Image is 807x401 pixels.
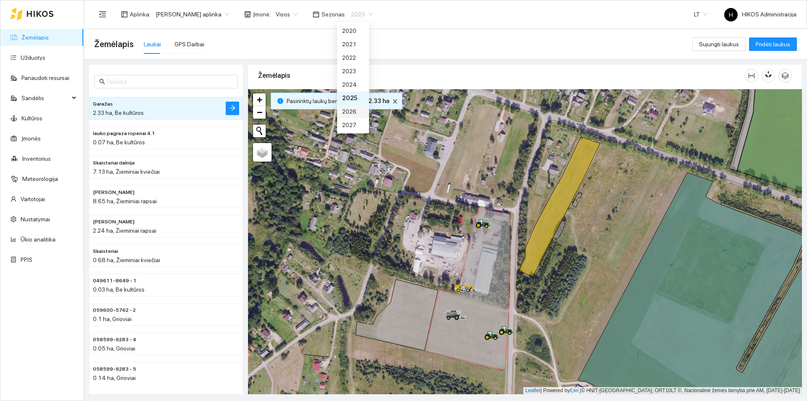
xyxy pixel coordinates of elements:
a: Žemėlapis [21,34,49,41]
span: Skaisteriai [93,248,118,256]
a: Vartotojai [21,196,45,202]
span: Žemėlapis [94,37,134,51]
span: 0.1 ha, Grioviai [93,316,132,322]
a: Ūkio analitika [21,236,55,243]
span: 2.24 ha, Žieminiai rapsai [93,227,156,234]
a: PPIS [21,256,32,263]
span: 0.03 ha, Be kultūros [93,286,145,293]
span: Aplinka : [130,10,150,19]
div: 2026 [342,107,364,116]
button: Initiate a new search [253,125,266,137]
span: layout [121,11,128,18]
button: Sujungti laukus [692,37,746,51]
a: Kultūros [21,115,42,122]
span: 0.07 ha, Be kultūros [93,139,145,146]
b: 2.33 ha [368,98,389,104]
span: Sujungti laukus [699,40,739,49]
div: 2026 [337,105,369,118]
div: Žemėlapis [258,64,745,88]
button: column-width [745,69,758,82]
span: 058599-9283 - 4 [93,336,136,344]
div: 2022 [337,51,369,64]
span: Sandėlis [21,90,69,106]
span: HIKOS Administracija [724,11,796,18]
span: + [257,94,262,105]
a: Zoom in [253,93,266,106]
div: 2023 [342,66,364,76]
span: H [729,8,733,21]
div: 2021 [337,37,369,51]
span: 059600-5762 - 2 [93,307,136,315]
div: GPS Darbai [174,40,204,49]
a: Panaudoti resursai [21,74,69,81]
div: 2027 [337,118,369,132]
span: 049611-8649 - 1 [93,277,137,285]
a: Pridėti laukus [749,41,797,48]
span: | [580,388,581,393]
div: 2023 [337,64,369,78]
div: 2021 [342,40,364,49]
a: Leaflet [525,388,541,393]
span: Pasirinktų laukų bendras plotas : [287,96,389,106]
span: 0.14 ha, Grioviai [93,374,136,381]
button: arrow-right [226,101,239,115]
span: 2025 [351,8,373,21]
span: Įmonė : [253,10,271,19]
button: Pridėti laukus [749,37,797,51]
span: shop [244,11,251,18]
span: Za frankam [93,218,134,226]
div: | Powered by © HNIT-[GEOGRAPHIC_DATA]; ORT10LT ©, Nacionalinė žemės tarnyba prie AM, [DATE]-[DATE] [523,387,802,394]
div: 2025 [337,91,369,105]
span: lauko pagraza ropenai 4.1 [93,130,155,138]
span: menu-fold [99,11,106,18]
span: info-circle [277,98,283,104]
span: 0.68 ha, Žieminiai kviečiai [93,257,160,263]
a: Įmonės [21,135,41,142]
a: Zoom out [253,106,266,119]
span: LT [694,8,707,21]
a: Esri [570,388,579,393]
button: menu-fold [94,6,111,23]
span: Visos [276,8,298,21]
span: 2.33 ha, Be kultūros [93,109,144,116]
span: Garažas [93,101,113,109]
div: 2027 [342,120,364,130]
a: Inventorius [22,155,51,162]
span: 8.65 ha, Žieminiai rapsai [93,198,157,204]
div: 2020 [342,26,364,35]
span: 058599-9283 - 5 [93,366,136,374]
a: Layers [253,143,272,162]
a: Nustatymai [21,216,50,223]
div: 2024 [342,80,364,89]
span: Konstantino nuoma [93,189,134,197]
div: 2020 [337,24,369,37]
div: 2024 [337,78,369,91]
span: 0.05 ha, Grioviai [93,345,135,352]
span: Jerzy Gvozdovicz aplinka [156,8,229,21]
div: 2025 [342,93,364,103]
span: close [390,98,400,104]
input: Paieška [107,77,233,86]
span: calendar [313,11,319,18]
button: close [390,96,400,106]
span: − [257,107,262,117]
div: Laukai [144,40,161,49]
a: Užduotys [21,54,45,61]
span: 7.13 ha, Žieminiai kviečiai [93,168,160,175]
div: 2022 [342,53,364,62]
span: Sezonas : [322,10,346,19]
span: Pridėti laukus [756,40,790,49]
a: Meteorologija [22,175,58,182]
span: arrow-right [229,104,236,112]
span: Skaisteriai dalnije [93,159,135,167]
a: Sujungti laukus [692,41,746,48]
span: search [99,79,105,85]
span: column-width [745,72,758,79]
